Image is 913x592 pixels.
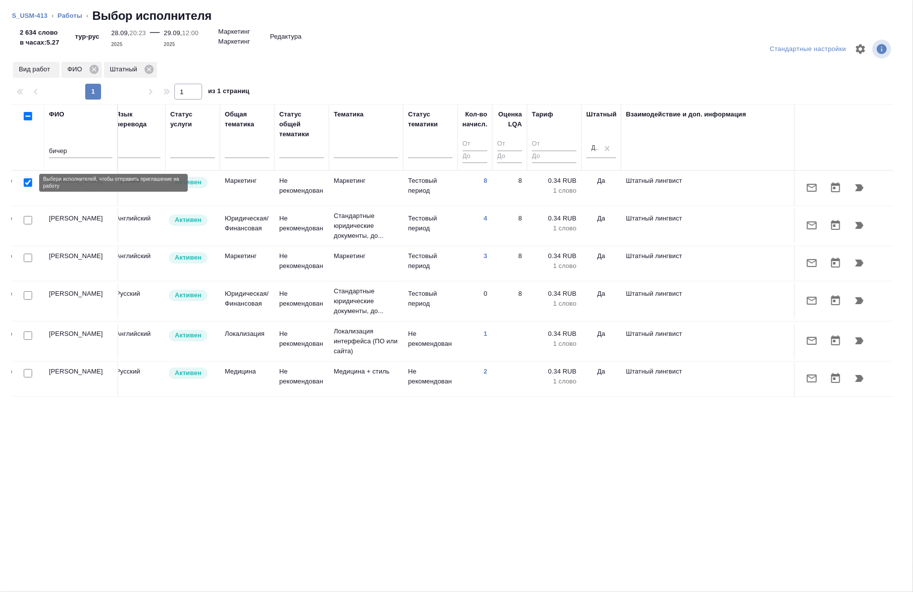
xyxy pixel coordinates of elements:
[532,138,577,151] input: От
[403,246,458,281] td: Тестовый период
[67,64,86,74] p: ФИО
[463,151,487,163] input: До
[484,215,487,222] a: 4
[334,286,398,316] p: Стандартные юридические документы, до...
[626,289,790,299] p: Штатный лингвист
[463,138,487,151] input: От
[111,209,165,243] td: Английский
[111,284,165,319] td: Русский
[492,171,527,206] td: 8
[408,109,453,129] div: Статус тематики
[532,109,553,119] div: Тариф
[824,289,848,313] button: Открыть календарь загрузки
[532,186,577,196] p: 1 слово
[532,223,577,233] p: 1 слово
[44,246,118,281] td: [PERSON_NAME]
[104,62,157,78] div: Штатный
[532,377,577,386] p: 1 слово
[767,42,849,57] div: split button
[220,246,274,281] td: Маркетинг
[626,251,790,261] p: Штатный лингвист
[175,177,202,187] p: Активен
[274,209,329,243] td: Не рекомендован
[274,171,329,206] td: Не рекомендован
[800,214,824,237] button: Отправить предложение о работе
[484,252,487,260] a: 3
[12,12,48,19] a: S_USM-413
[111,29,129,37] p: 28.09,
[24,254,32,262] input: Выбери исполнителей, чтобы отправить приглашение на работу
[532,367,577,377] p: 0.34 RUB
[175,253,202,263] p: Активен
[111,171,165,206] td: Русский
[532,299,577,309] p: 1 слово
[220,284,274,319] td: Юридическая/Финансовая
[824,367,848,390] button: Открыть календарь загрузки
[19,64,54,74] p: Вид работ
[824,214,848,237] button: Открыть календарь загрузки
[218,27,250,37] p: Маркетинг
[484,177,487,184] a: 8
[164,29,182,37] p: 29.09,
[848,176,871,200] button: Продолжить
[532,329,577,339] p: 0.34 RUB
[61,62,102,78] div: ФИО
[532,289,577,299] p: 0.34 RUB
[44,362,118,396] td: [PERSON_NAME]
[403,362,458,396] td: Не рекомендован
[170,109,215,129] div: Статус услуги
[458,284,492,319] td: 0
[587,109,617,119] div: Штатный
[44,171,118,206] td: [PERSON_NAME]
[800,289,824,313] button: Отправить предложение о работе
[279,109,324,139] div: Статус общей тематики
[532,151,577,163] input: До
[824,176,848,200] button: Открыть календарь загрузки
[582,324,621,359] td: Да
[220,209,274,243] td: Юридическая/Финансовая
[484,368,487,375] a: 2
[220,362,274,396] td: Медицина
[403,171,458,206] td: Тестовый период
[824,251,848,275] button: Открыть календарь загрузки
[24,216,32,224] input: Выбери исполнителей, чтобы отправить приглашение на работу
[24,291,32,300] input: Выбери исполнителей, чтобы отправить приглашение на работу
[626,176,790,186] p: Штатный лингвист
[403,324,458,359] td: Не рекомендован
[848,289,871,313] button: Продолжить
[497,151,522,163] input: До
[334,211,398,241] p: Стандартные юридические документы, до...
[403,209,458,243] td: Тестовый период
[57,12,82,19] a: Работы
[150,24,160,50] div: —
[49,109,64,119] div: ФИО
[44,209,118,243] td: [PERSON_NAME]
[626,329,790,339] p: Штатный лингвист
[872,40,893,58] span: Посмотреть информацию
[274,324,329,359] td: Не рекомендован
[111,246,165,281] td: Английский
[24,369,32,377] input: Выбери исполнителей, чтобы отправить приглашение на работу
[208,85,250,100] span: из 1 страниц
[274,246,329,281] td: Не рекомендован
[403,284,458,319] td: Тестовый период
[44,284,118,319] td: [PERSON_NAME]
[484,330,487,337] a: 1
[220,324,274,359] td: Локализация
[334,367,398,377] p: Медицина + стиль
[463,109,487,129] div: Кол-во начисл.
[334,109,364,119] div: Тематика
[532,251,577,261] p: 0.34 RUB
[824,329,848,353] button: Открыть календарь загрузки
[175,330,202,340] p: Активен
[175,215,202,225] p: Активен
[848,251,871,275] button: Продолжить
[848,214,871,237] button: Продолжить
[20,28,59,38] p: 2 634 слово
[175,368,202,378] p: Активен
[12,8,901,24] nav: breadcrumb
[849,37,872,61] span: Настроить таблицу
[334,326,398,356] p: Локализация интерфейса (ПО или сайта)
[175,290,202,300] p: Активен
[270,32,302,42] p: Редактура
